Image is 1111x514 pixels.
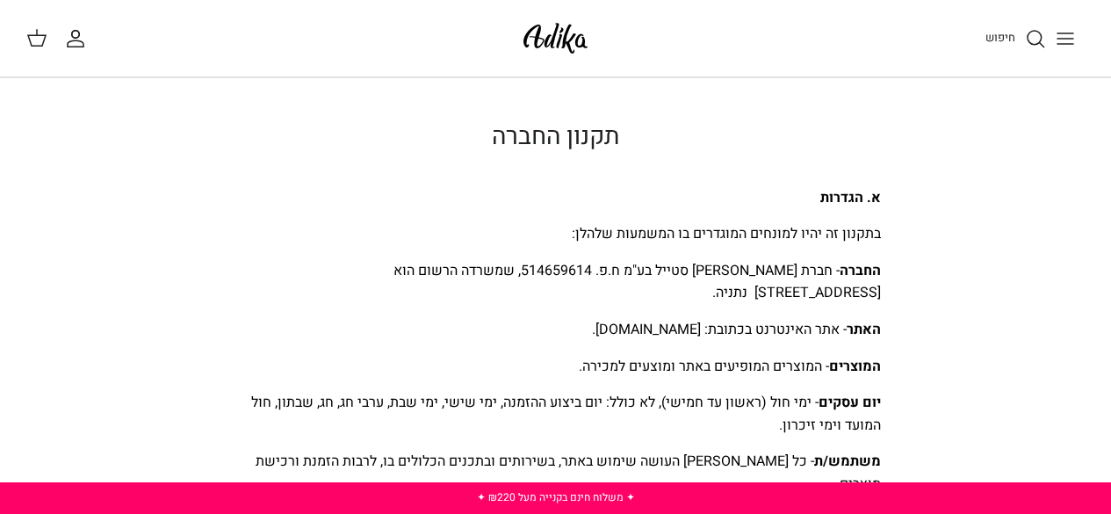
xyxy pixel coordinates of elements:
[819,392,881,413] strong: יום עסקים
[65,28,93,49] a: החשבון שלי
[518,18,593,59] img: Adika IL
[1046,19,1085,58] button: Toggle menu
[829,356,881,377] strong: המוצרים
[985,28,1046,49] a: חיפוש
[814,451,881,472] strong: משתמש/ת
[840,260,881,281] strong: החברה
[579,356,881,377] span: - המוצרים המופיעים באתר ומוצעים למכירה.
[847,319,881,340] strong: האתר
[256,451,881,495] span: - כל [PERSON_NAME] העושה שימוש באתר, בשירותים ובתכנים הכלולים בו, לרבות הזמנת ורכישת מוצרים.
[985,29,1015,46] span: חיפוש
[477,489,635,505] a: ✦ משלוח חינם בקנייה מעל ₪220 ✦
[231,122,881,152] h1: תקנון החברה
[820,187,881,208] strong: א. הגדרות
[393,260,881,304] span: - חברת [PERSON_NAME] סטייל בע"מ ח.פ. 514659614, שמשרדה הרשום הוא [STREET_ADDRESS] נתניה.
[251,392,881,436] span: - ימי חול (ראשון עד חמישי), לא כולל: יום ביצוע ההזמנה, ימי שישי, ימי שבת, ערבי חג, חג, שבתון, חול...
[592,319,881,340] span: - אתר האינטרנט בכתובת: [DOMAIN_NAME].
[572,223,881,244] span: בתקנון זה יהיו למונחים המוגדרים בו המשמעות שלהלן:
